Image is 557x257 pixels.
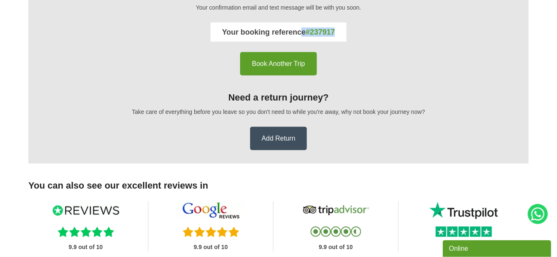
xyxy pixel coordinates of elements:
[52,202,120,219] img: Reviews IO
[58,227,114,237] img: Reviews.io Stars
[28,180,529,191] h3: You can also see our excellent reviews in
[240,52,316,76] a: Book Another Trip
[194,244,228,250] strong: 9.9 out of 10
[69,244,103,250] strong: 9.9 out of 10
[40,92,517,103] h3: Need a return journey?
[40,107,517,116] p: Take care of everything before you leave so you don't need to while you're away, why not book you...
[319,244,353,250] strong: 9.9 out of 10
[183,227,239,237] img: Five Reviews Stars
[250,127,307,150] a: Add Return
[40,3,517,12] p: Your confirmation email and text message will be with you soon.
[443,239,553,257] iframe: chat widget
[306,28,335,36] span: #237917
[302,202,370,219] img: Tripadvisor Reviews
[222,28,335,36] strong: Your booking reference
[429,202,498,219] img: Trustpilot Reviews
[311,227,361,237] img: Tripadvisor Reviews Stars
[177,202,245,219] img: Google Reviews
[436,227,492,237] img: Trustpilot Reviews Stars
